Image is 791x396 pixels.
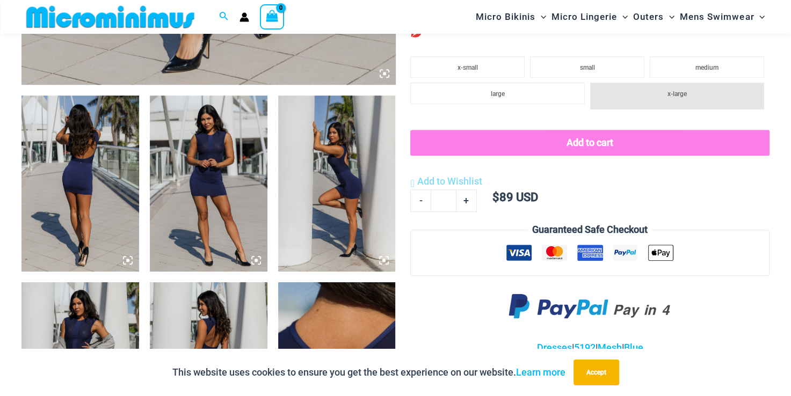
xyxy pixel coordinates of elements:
span: small [580,64,595,71]
a: 5192 [574,342,596,353]
a: Add to Wishlist [410,173,482,189]
img: Desire Me Navy 5192 Dress [150,96,267,272]
li: small [530,56,644,78]
button: Accept [574,360,619,385]
a: Account icon link [240,12,249,22]
input: Product quantity [431,189,456,212]
a: Micro BikinisMenu ToggleMenu Toggle [473,3,549,31]
span: $ [492,190,499,204]
span: Menu Toggle [617,3,628,31]
li: medium [650,56,764,78]
a: Learn more [516,366,565,378]
span: large [491,90,505,98]
a: Search icon link [219,10,229,24]
img: Desire Me Navy 5192 Dress [21,96,139,272]
span: x-large [667,90,687,98]
span: Menu Toggle [664,3,674,31]
span: Outers [633,3,664,31]
span: Menu Toggle [754,3,765,31]
bdi: 89 USD [492,190,538,204]
span: Micro Bikinis [476,3,535,31]
a: View Shopping Cart, empty [260,4,285,29]
a: Mens SwimwearMenu ToggleMenu Toggle [677,3,767,31]
li: x-small [410,56,525,78]
a: Dresses [537,342,572,353]
a: + [456,189,477,212]
a: Micro LingerieMenu ToggleMenu Toggle [549,3,630,31]
span: x-small [458,64,478,71]
span: Add to Wishlist [417,175,482,187]
button: Add to cart [410,130,770,156]
span: Mens Swimwear [680,3,754,31]
img: MM SHOP LOGO FLAT [22,5,199,29]
span: Micro Lingerie [551,3,617,31]
img: Desire Me Navy 5192 Dress [278,96,396,272]
span: medium [695,64,719,71]
legend: Guaranteed Safe Checkout [528,222,652,238]
span: Menu Toggle [535,3,546,31]
a: Blue [624,342,643,353]
a: Mesh [598,342,622,353]
li: large [410,83,584,104]
a: - [410,189,431,212]
p: | | | [410,340,770,356]
li: x-large [590,83,764,109]
a: OutersMenu ToggleMenu Toggle [630,3,677,31]
nav: Site Navigation [471,2,770,32]
p: This website uses cookies to ensure you get the best experience on our website. [172,364,565,380]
